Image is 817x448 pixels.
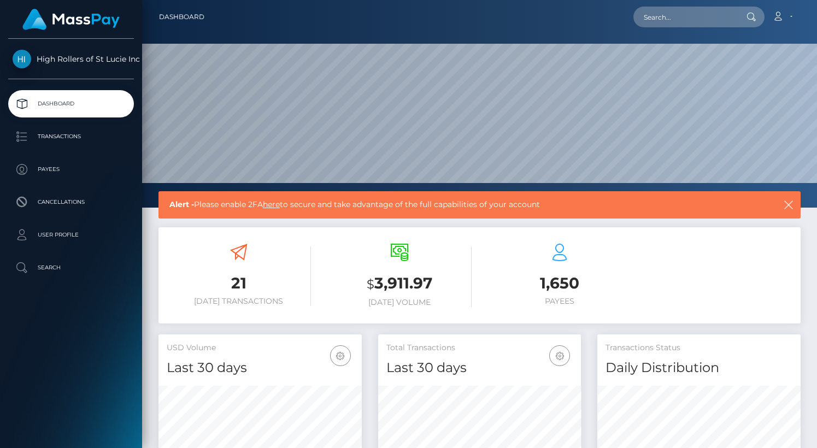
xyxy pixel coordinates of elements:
a: Transactions [8,123,134,150]
p: Dashboard [13,96,130,112]
h3: 1,650 [488,273,632,294]
span: Please enable 2FA to secure and take advantage of the full capabilities of your account [169,199,721,210]
h4: Daily Distribution [606,358,792,378]
h6: [DATE] Volume [327,298,472,307]
h4: Last 30 days [386,358,573,378]
a: Dashboard [8,90,134,117]
a: Cancellations [8,188,134,216]
h6: Payees [488,297,632,306]
span: High Rollers of St Lucie Inc [8,54,134,64]
h6: [DATE] Transactions [167,297,311,306]
a: User Profile [8,221,134,249]
h5: Transactions Status [606,343,792,353]
a: here [263,199,280,209]
h5: Total Transactions [386,343,573,353]
img: MassPay Logo [22,9,120,30]
p: Cancellations [13,194,130,210]
p: Search [13,260,130,276]
h3: 3,911.97 [327,273,472,295]
p: Transactions [13,128,130,145]
b: Alert - [169,199,194,209]
p: User Profile [13,227,130,243]
p: Payees [13,161,130,178]
small: $ [367,276,374,292]
h4: Last 30 days [167,358,354,378]
a: Payees [8,156,134,183]
img: High Rollers of St Lucie Inc [13,50,31,68]
h3: 21 [167,273,311,294]
input: Search... [633,7,736,27]
a: Search [8,254,134,281]
h5: USD Volume [167,343,354,353]
a: Dashboard [159,5,204,28]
